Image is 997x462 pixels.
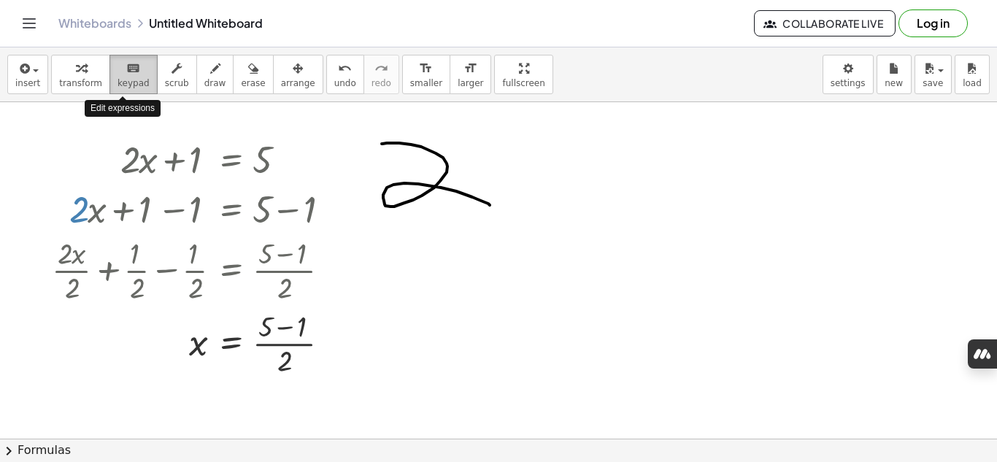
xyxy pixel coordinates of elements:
[126,60,140,77] i: keyboard
[7,55,48,94] button: insert
[374,60,388,77] i: redo
[51,55,110,94] button: transform
[157,55,197,94] button: scrub
[338,60,352,77] i: undo
[233,55,273,94] button: erase
[898,9,968,37] button: Log in
[885,78,903,88] span: new
[963,78,982,88] span: load
[419,60,433,77] i: format_size
[204,78,226,88] span: draw
[118,78,150,88] span: keypad
[450,55,491,94] button: format_sizelarger
[241,78,265,88] span: erase
[955,55,990,94] button: load
[502,78,544,88] span: fullscreen
[363,55,399,94] button: redoredo
[823,55,874,94] button: settings
[59,78,102,88] span: transform
[766,17,883,30] span: Collaborate Live
[334,78,356,88] span: undo
[754,10,896,36] button: Collaborate Live
[923,78,943,88] span: save
[58,16,131,31] a: Whiteboards
[410,78,442,88] span: smaller
[196,55,234,94] button: draw
[372,78,391,88] span: redo
[463,60,477,77] i: format_size
[402,55,450,94] button: format_sizesmaller
[831,78,866,88] span: settings
[281,78,315,88] span: arrange
[877,55,912,94] button: new
[273,55,323,94] button: arrange
[85,100,161,117] div: Edit expressions
[18,12,41,35] button: Toggle navigation
[326,55,364,94] button: undoundo
[494,55,553,94] button: fullscreen
[15,78,40,88] span: insert
[109,55,158,94] button: keyboardkeypad
[458,78,483,88] span: larger
[915,55,952,94] button: save
[165,78,189,88] span: scrub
